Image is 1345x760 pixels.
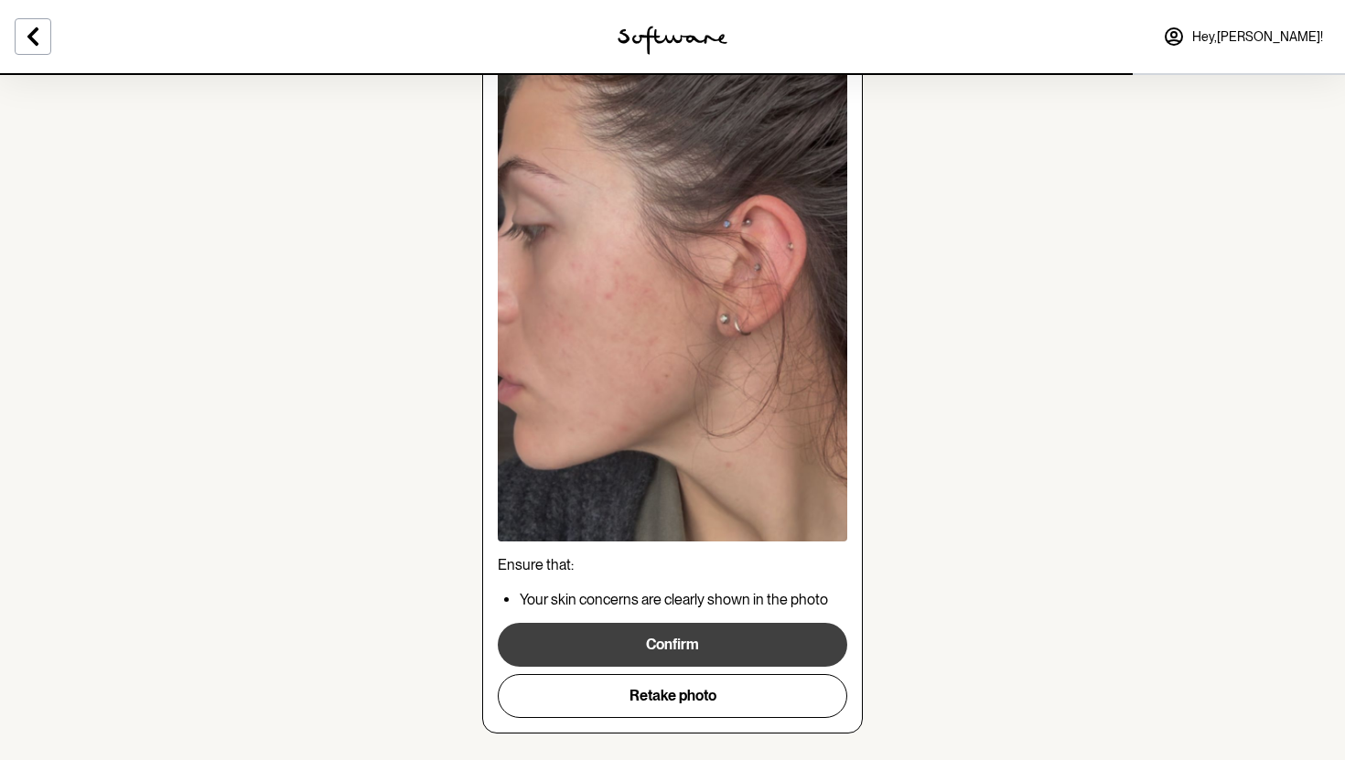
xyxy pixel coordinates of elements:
button: Confirm [498,623,847,667]
span: Hey, [PERSON_NAME] ! [1192,29,1323,45]
a: Hey,[PERSON_NAME]! [1152,15,1334,59]
p: Ensure that: [498,556,847,573]
img: software logo [618,26,727,55]
img: review image [498,31,847,542]
button: Retake photo [498,674,847,718]
p: Your skin concerns are clearly shown in the photo [520,591,847,608]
